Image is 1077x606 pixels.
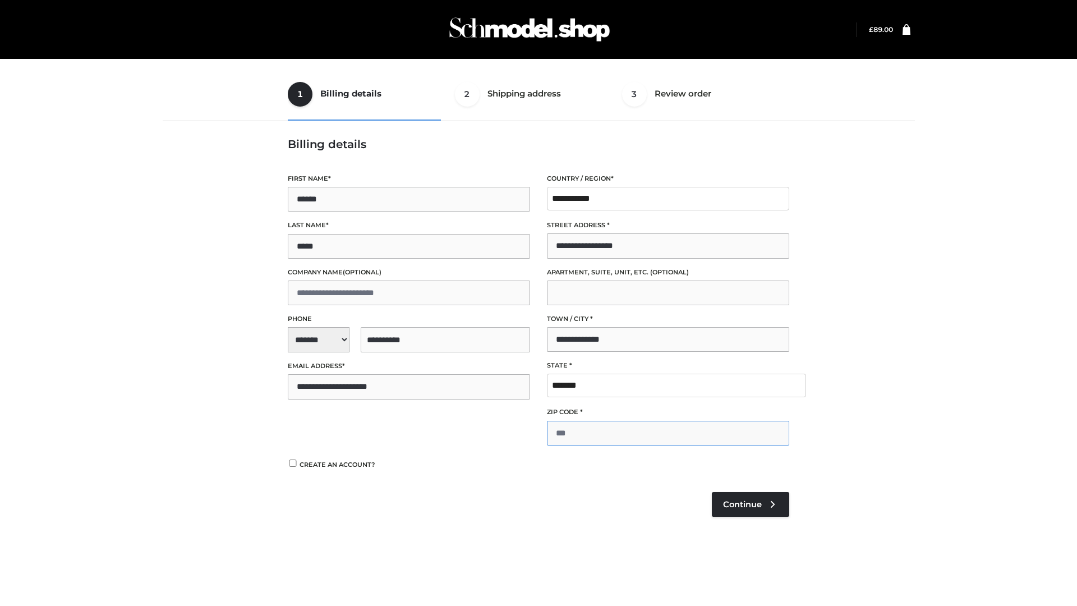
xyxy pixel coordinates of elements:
label: First name [288,173,530,184]
bdi: 89.00 [869,25,893,34]
input: Create an account? [288,460,298,467]
label: Street address [547,220,789,231]
h3: Billing details [288,137,789,151]
label: Phone [288,314,530,324]
a: Continue [712,492,789,517]
label: ZIP Code [547,407,789,417]
a: £89.00 [869,25,893,34]
span: Create an account? [300,461,375,469]
label: Email address [288,361,530,371]
label: Country / Region [547,173,789,184]
label: Last name [288,220,530,231]
img: Schmodel Admin 964 [445,7,614,52]
span: Continue [723,499,762,509]
label: Company name [288,267,530,278]
span: £ [869,25,873,34]
span: (optional) [650,268,689,276]
label: Apartment, suite, unit, etc. [547,267,789,278]
label: State [547,360,789,371]
span: (optional) [343,268,381,276]
label: Town / City [547,314,789,324]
